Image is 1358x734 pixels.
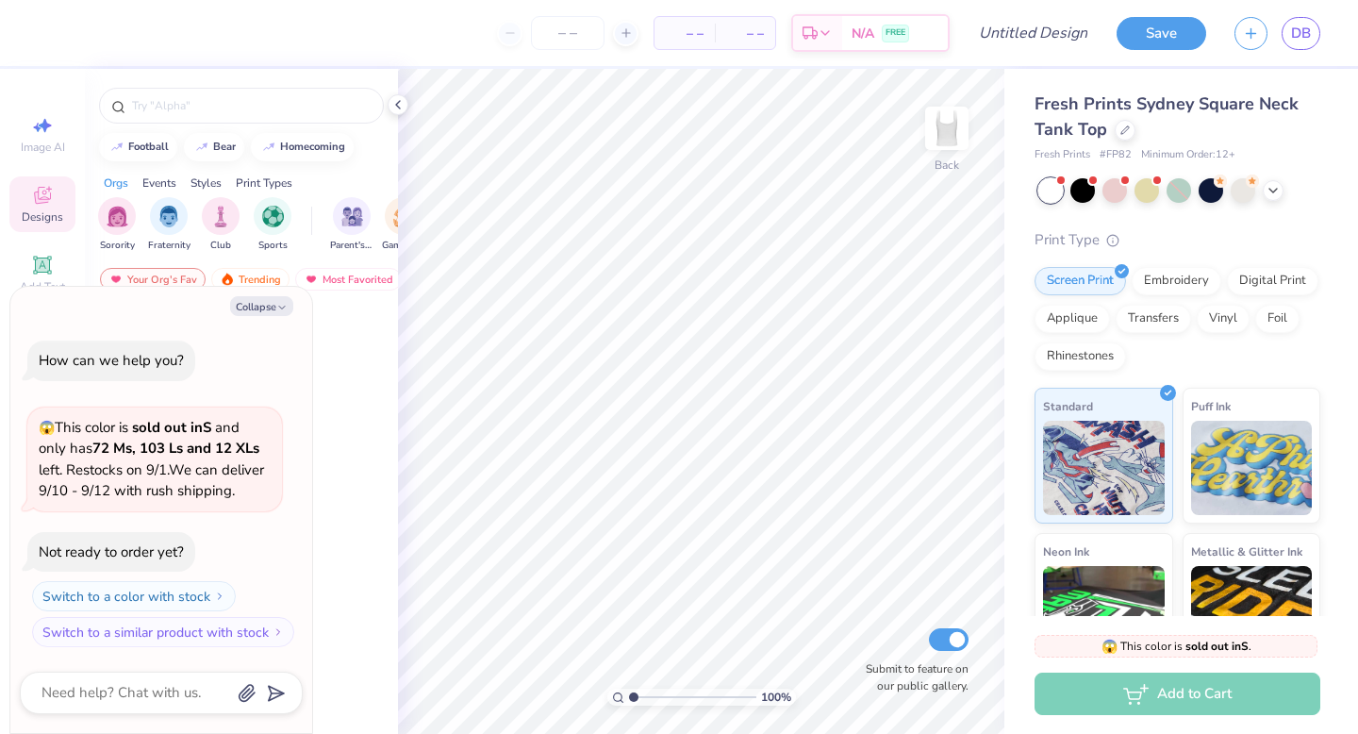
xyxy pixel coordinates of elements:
[210,206,231,227] img: Club Image
[1035,92,1299,141] span: Fresh Prints Sydney Square Neck Tank Top
[1117,17,1206,50] button: Save
[39,419,55,437] span: 😱
[1101,638,1251,655] span: This color is .
[1101,638,1118,656] span: 😱
[99,133,177,161] button: football
[852,24,874,43] span: N/A
[928,109,966,147] img: Back
[202,197,240,253] button: filter button
[1191,421,1313,515] img: Puff Ink
[1191,396,1231,416] span: Puff Ink
[213,142,236,152] div: bear
[107,206,128,227] img: Sorority Image
[935,157,959,174] div: Back
[273,626,284,638] img: Switch to a similar product with stock
[1043,542,1089,561] span: Neon Ink
[158,206,179,227] img: Fraternity Image
[21,140,65,155] span: Image AI
[304,273,319,286] img: most_fav.gif
[148,239,190,253] span: Fraternity
[666,24,704,43] span: – –
[22,209,63,225] span: Designs
[262,206,284,227] img: Sports Image
[98,197,136,253] div: filter for Sorority
[109,142,124,153] img: trend_line.gif
[761,689,791,706] span: 100 %
[251,133,354,161] button: homecoming
[210,239,231,253] span: Club
[1197,305,1250,333] div: Vinyl
[148,197,190,253] button: filter button
[148,197,190,253] div: filter for Fraternity
[258,239,288,253] span: Sports
[330,239,373,253] span: Parent's Weekend
[330,197,373,253] div: filter for Parent's Weekend
[964,14,1102,52] input: Untitled Design
[393,206,415,227] img: Game Day Image
[20,279,65,294] span: Add Text
[1043,396,1093,416] span: Standard
[855,660,969,694] label: Submit to feature on our public gallery.
[230,296,293,316] button: Collapse
[1255,305,1300,333] div: Foil
[382,197,425,253] div: filter for Game Day
[128,142,169,152] div: football
[184,133,244,161] button: bear
[1141,147,1235,163] span: Minimum Order: 12 +
[1191,542,1302,561] span: Metallic & Glitter Ink
[98,197,136,253] button: filter button
[254,197,291,253] div: filter for Sports
[1035,342,1126,371] div: Rhinestones
[1116,305,1191,333] div: Transfers
[382,197,425,253] button: filter button
[202,197,240,253] div: filter for Club
[1035,305,1110,333] div: Applique
[39,418,264,501] span: This color is and only has left . Restocks on 9/1. We can deliver 9/10 - 9/12 with rush shipping.
[341,206,363,227] img: Parent's Weekend Image
[92,439,259,458] strong: 72 Ms, 103 Ls and 12 XLs
[1227,267,1318,295] div: Digital Print
[100,268,206,291] div: Your Org's Fav
[280,142,345,152] div: homecoming
[236,175,292,192] div: Print Types
[104,175,128,192] div: Orgs
[39,542,184,561] div: Not ready to order yet?
[32,617,294,647] button: Switch to a similar product with stock
[1100,147,1132,163] span: # FP82
[726,24,764,43] span: – –
[1132,267,1221,295] div: Embroidery
[1035,267,1126,295] div: Screen Print
[531,16,604,50] input: – –
[108,273,124,286] img: most_fav.gif
[132,418,211,437] strong: sold out in S
[130,96,372,115] input: Try "Alpha"
[261,142,276,153] img: trend_line.gif
[32,581,236,611] button: Switch to a color with stock
[39,351,184,370] div: How can we help you?
[1191,566,1313,660] img: Metallic & Glitter Ink
[211,268,290,291] div: Trending
[1291,23,1311,44] span: DB
[220,273,235,286] img: trending.gif
[295,268,402,291] div: Most Favorited
[1185,639,1249,654] strong: sold out in S
[1043,421,1165,515] img: Standard
[1035,229,1320,251] div: Print Type
[194,142,209,153] img: trend_line.gif
[1043,566,1165,660] img: Neon Ink
[886,26,905,40] span: FREE
[190,175,222,192] div: Styles
[330,197,373,253] button: filter button
[214,591,225,602] img: Switch to a color with stock
[100,239,135,253] span: Sorority
[254,197,291,253] button: filter button
[1035,147,1090,163] span: Fresh Prints
[1282,17,1320,50] a: DB
[382,239,425,253] span: Game Day
[142,175,176,192] div: Events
